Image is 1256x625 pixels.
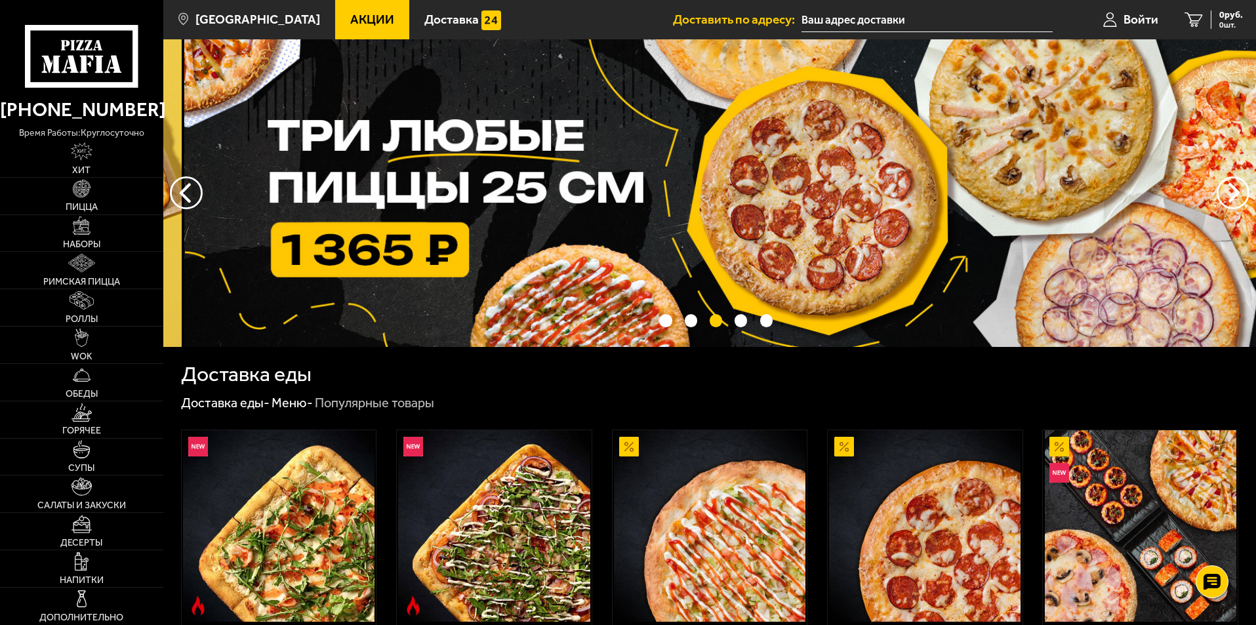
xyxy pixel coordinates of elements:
[39,613,123,622] span: Дополнительно
[37,501,126,510] span: Салаты и закуски
[397,430,592,622] a: НовинкаОстрое блюдоРимская с мясным ассорти
[614,430,805,622] img: Аль-Шам 25 см (тонкое тесто)
[315,395,434,412] div: Популярные товары
[801,8,1053,32] input: Ваш адрес доставки
[735,314,747,327] button: точки переключения
[170,176,203,209] button: следующий
[60,576,104,585] span: Напитки
[195,13,320,26] span: [GEOGRAPHIC_DATA]
[685,314,697,327] button: точки переключения
[619,437,639,456] img: Акционный
[398,430,590,622] img: Римская с мясным ассорти
[1045,430,1236,622] img: Всё включено
[760,314,773,327] button: точки переключения
[673,13,801,26] span: Доставить по адресу:
[1043,430,1238,622] a: АкционныйНовинкаВсё включено
[188,596,208,616] img: Острое блюдо
[1217,176,1249,209] button: предыдущий
[1219,21,1243,29] span: 0 шт.
[68,464,94,473] span: Супы
[182,430,376,622] a: НовинкаОстрое блюдоРимская с креветками
[710,314,722,327] button: точки переключения
[72,166,91,175] span: Хит
[60,538,102,548] span: Десерты
[828,430,1023,622] a: АкционныйПепперони 25 см (толстое с сыром)
[1219,10,1243,20] span: 0 руб.
[181,395,270,411] a: Доставка еды-
[63,240,100,249] span: Наборы
[481,10,501,30] img: 15daf4d41897b9f0e9f617042186c801.svg
[66,203,98,212] span: Пицца
[403,596,423,616] img: Острое блюдо
[350,13,394,26] span: Акции
[62,426,101,435] span: Горячее
[181,364,312,385] h1: Доставка еды
[43,277,120,287] span: Римская пицца
[71,352,92,361] span: WOK
[1124,13,1158,26] span: Войти
[613,430,807,622] a: АкционныйАль-Шам 25 см (тонкое тесто)
[659,314,672,327] button: точки переключения
[829,430,1021,622] img: Пепперони 25 см (толстое с сыром)
[1049,437,1069,456] img: Акционный
[1049,463,1069,483] img: Новинка
[188,437,208,456] img: Новинка
[403,437,423,456] img: Новинка
[272,395,313,411] a: Меню-
[834,437,854,456] img: Акционный
[66,390,98,399] span: Обеды
[66,315,98,324] span: Роллы
[183,430,375,622] img: Римская с креветками
[424,13,479,26] span: Доставка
